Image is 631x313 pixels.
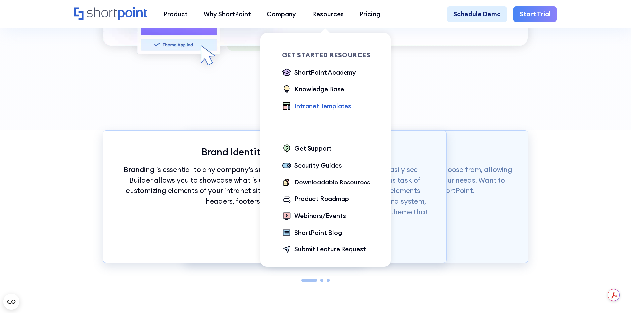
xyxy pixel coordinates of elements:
[294,228,342,237] div: ShortPoint Blog
[267,9,296,19] div: Company
[294,178,370,187] div: Downloadable Resources
[282,194,349,205] a: Product Roadmap
[312,9,344,19] div: Resources
[447,6,507,22] a: Schedule Demo
[196,6,259,22] a: Why ShortPoint
[294,244,366,254] div: Submit Feature Request
[282,244,366,255] a: Submit Feature Request
[352,6,389,22] a: Pricing
[3,294,19,310] button: Open CMP widget
[294,101,351,111] div: Intranet Templates
[282,228,342,238] a: ShortPoint Blog
[359,9,380,19] div: Pricing
[294,211,346,221] div: Webinars/Events
[282,144,332,154] a: Get Support
[119,164,348,207] p: Branding is essential to any company’s success. ShortPoint Theme Builder allows you to showcase w...
[282,211,346,222] a: Webinars/Events
[512,236,631,313] iframe: Chat Widget
[282,52,387,58] div: Get Started Resources
[294,144,332,153] div: Get Support
[74,7,147,21] a: Home
[294,161,342,170] div: Security Guides
[304,6,352,22] a: Resources
[282,161,342,171] a: Security Guides
[204,9,251,19] div: Why ShortPoint
[259,6,304,22] a: Company
[155,6,196,22] a: Product
[294,68,356,77] div: ShortPoint Academy
[282,84,344,95] a: Knowledge Base
[282,68,356,78] a: ShortPoint Academy
[163,9,188,19] div: Product
[282,101,351,112] a: Intranet Templates
[294,194,349,204] div: Product Roadmap
[282,178,370,188] a: Downloadable Resources
[119,146,348,158] p: Brand Identity
[513,6,557,22] a: Start Trial
[294,84,344,94] div: Knowledge Base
